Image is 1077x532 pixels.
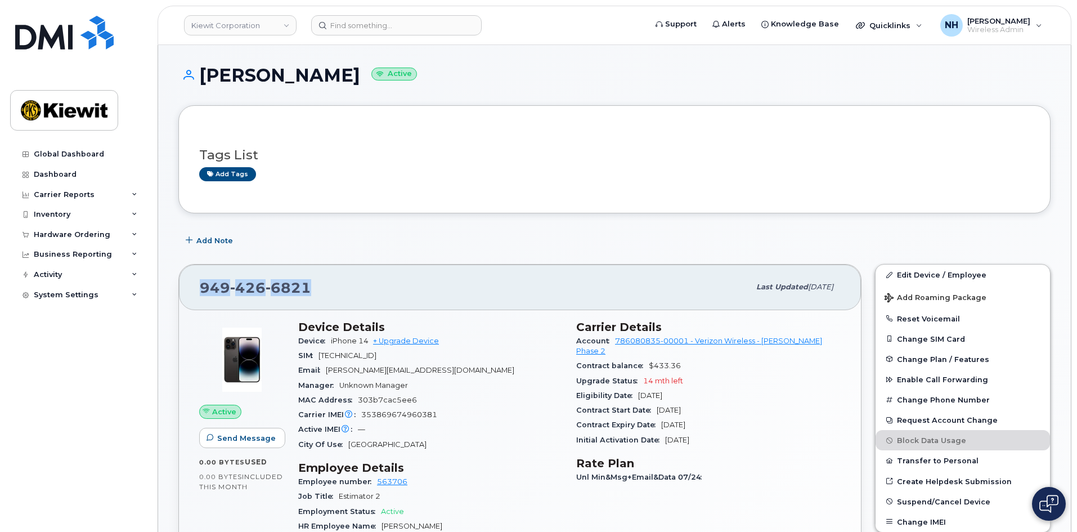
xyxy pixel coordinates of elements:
button: Add Note [178,230,243,251]
button: Change Plan / Features [876,349,1050,369]
span: 949 [200,279,311,296]
button: Reset Voicemail [876,309,1050,329]
span: City Of Use [298,440,348,449]
span: Employment Status [298,507,381,516]
span: [TECHNICAL_ID] [318,351,376,360]
span: Unknown Manager [339,381,408,390]
span: Unl Min&Msg+Email&Data 07/24 [576,473,707,481]
span: 303b7cac5ee6 [358,396,417,404]
span: Enable Call Forwarding [897,375,988,384]
span: — [358,425,365,433]
button: Block Data Usage [876,430,1050,450]
span: [GEOGRAPHIC_DATA] [348,440,427,449]
span: Contract Start Date [576,406,657,414]
span: Account [576,337,615,345]
span: Active [212,406,236,417]
span: used [245,458,267,466]
span: [DATE] [638,391,662,400]
a: Edit Device / Employee [876,265,1050,285]
span: [DATE] [808,283,833,291]
h3: Tags List [199,148,1030,162]
span: Send Message [217,433,276,444]
span: Carrier IMEI [298,410,361,419]
span: [DATE] [661,421,685,429]
h3: Employee Details [298,461,563,475]
span: Suspend/Cancel Device [897,497,990,506]
h3: Device Details [298,320,563,334]
span: Manager [298,381,339,390]
span: 353869674960381 [361,410,437,419]
span: Estimator 2 [339,492,380,500]
span: Contract Expiry Date [576,421,661,429]
a: Create Helpdesk Submission [876,471,1050,491]
span: iPhone 14 [331,337,369,345]
h3: Carrier Details [576,320,841,334]
a: 786080835-00001 - Verizon Wireless - [PERSON_NAME] Phase 2 [576,337,822,355]
span: $433.36 [649,361,681,370]
span: Eligibility Date [576,391,638,400]
h1: [PERSON_NAME] [178,65,1051,85]
h3: Rate Plan [576,457,841,470]
span: Add Note [196,235,233,246]
a: 563706 [377,477,407,486]
span: Email [298,366,326,374]
span: 0.00 Bytes [199,458,245,466]
span: [PERSON_NAME][EMAIL_ADDRESS][DOMAIN_NAME] [326,366,514,374]
span: 14 mth left [643,377,683,385]
a: + Upgrade Device [373,337,439,345]
span: Last updated [756,283,808,291]
button: Suspend/Cancel Device [876,491,1050,512]
span: Upgrade Status [576,377,643,385]
span: Active IMEI [298,425,358,433]
span: Employee number [298,477,377,486]
button: Change Phone Number [876,390,1050,410]
span: 0.00 Bytes [199,473,242,481]
button: Add Roaming Package [876,285,1050,309]
span: included this month [199,472,283,491]
span: Change Plan / Features [897,355,989,363]
span: Add Roaming Package [885,293,986,304]
button: Transfer to Personal [876,450,1050,471]
span: HR Employee Name [298,522,382,530]
span: Active [381,507,404,516]
small: Active [371,68,417,81]
button: Send Message [199,428,285,448]
span: 426 [230,279,266,296]
span: Initial Activation Date [576,436,665,444]
span: MAC Address [298,396,358,404]
span: 6821 [266,279,311,296]
img: image20231002-3703462-njx0qo.jpeg [208,326,276,394]
a: Add tags [199,167,256,181]
button: Request Account Change [876,410,1050,430]
span: [PERSON_NAME] [382,522,442,530]
span: Contract balance [576,361,649,370]
span: SIM [298,351,318,360]
button: Enable Call Forwarding [876,369,1050,390]
span: Device [298,337,331,345]
button: Change SIM Card [876,329,1050,349]
img: Open chat [1039,495,1058,513]
span: [DATE] [665,436,689,444]
span: [DATE] [657,406,681,414]
button: Change IMEI [876,512,1050,532]
span: Job Title [298,492,339,500]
